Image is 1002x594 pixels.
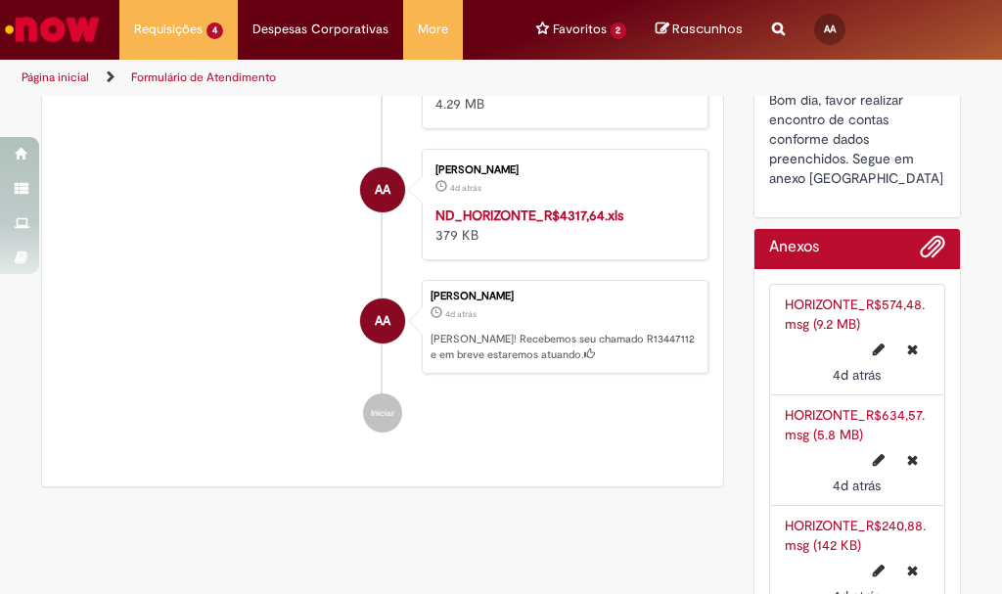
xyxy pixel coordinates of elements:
li: Ana Tereza Soares Alves [57,280,708,374]
time: 26/08/2025 09:47:39 [445,308,477,320]
button: Excluir HORIZONTE_R$634,57.msg [895,444,930,476]
time: 26/08/2025 09:46:34 [833,477,881,494]
div: Ana Tereza Soares Alves [360,167,405,212]
div: [PERSON_NAME] [435,164,688,176]
button: Adicionar anexos [920,234,945,269]
span: 4d atrás [833,477,881,494]
span: 2 [611,23,627,39]
a: ND_HORIZONTE_R$4317,64.xls [435,206,623,224]
time: 26/08/2025 09:46:39 [833,366,881,384]
span: AA [375,166,390,213]
a: HORIZONTE_R$574,48.msg (9.2 MB) [785,296,925,333]
button: Editar nome de arquivo HORIZONTE_R$574,48.msg [861,334,896,365]
span: Favoritos [553,20,607,39]
ul: Trilhas de página [15,60,569,96]
button: Editar nome de arquivo HORIZONTE_R$634,57.msg [861,444,896,476]
p: [PERSON_NAME]! Recebemos seu chamado R13447112 e em breve estaremos atuando. [431,332,698,362]
span: 4d atrás [450,182,481,194]
span: 4d atrás [833,366,881,384]
a: No momento, sua lista de rascunhos tem 0 Itens [656,20,743,38]
div: [PERSON_NAME] [431,291,698,302]
span: Requisições [134,20,203,39]
button: Editar nome de arquivo HORIZONTE_R$240,88.msg [861,555,896,586]
button: Excluir HORIZONTE_R$574,48.msg [895,334,930,365]
div: Ana Tereza Soares Alves [360,298,405,343]
h2: Anexos [769,239,819,256]
img: ServiceNow [2,10,103,49]
span: AA [375,297,390,344]
span: More [418,20,448,39]
div: 379 KB [435,206,688,245]
span: Rascunhos [672,20,743,38]
a: Formulário de Atendimento [131,69,276,85]
span: 4d atrás [445,308,477,320]
a: HORIZONTE_R$240,88.msg (142 KB) [785,517,926,554]
span: Bom dia, favor realizar encontro de contas conforme dados preenchidos. Segue em anexo [GEOGRAPHIC... [769,91,943,187]
button: Excluir HORIZONTE_R$240,88.msg [895,555,930,586]
span: AA [824,23,836,35]
time: 26/08/2025 09:44:36 [450,182,481,194]
span: 4 [206,23,223,39]
span: Despesas Corporativas [252,20,388,39]
a: HORIZONTE_R$634,57.msg (5.8 MB) [785,406,925,443]
a: Página inicial [22,69,89,85]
